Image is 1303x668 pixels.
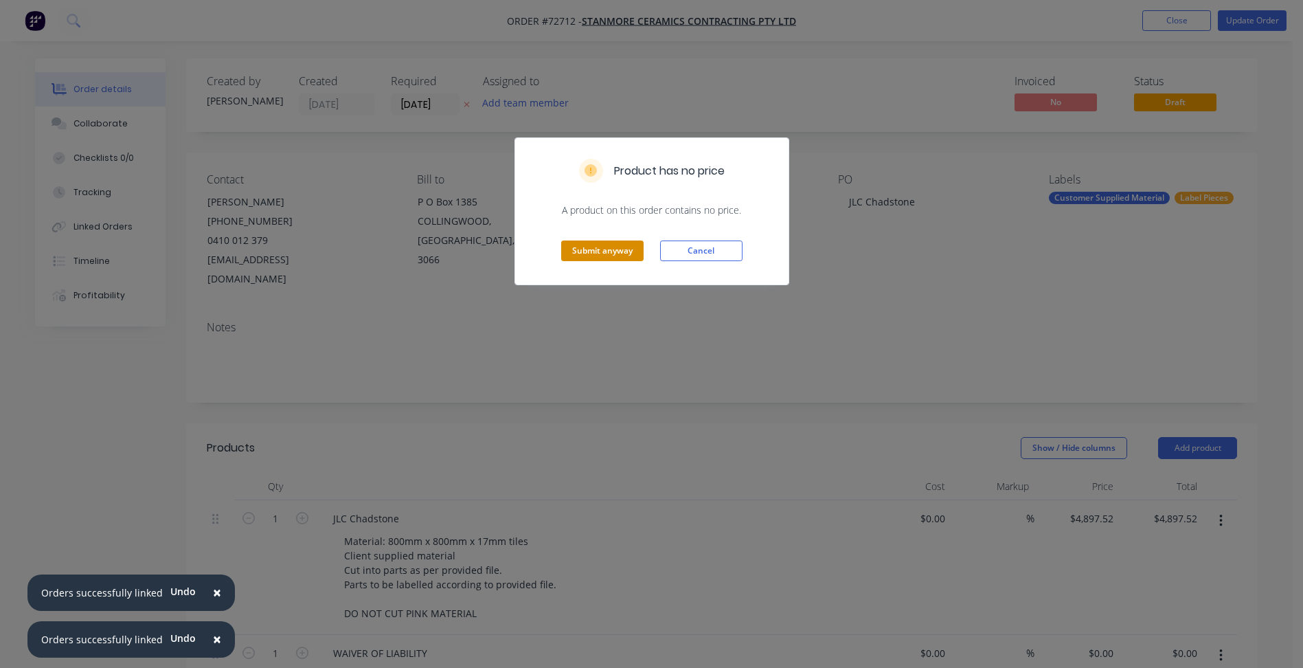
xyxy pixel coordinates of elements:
[41,632,163,647] div: Orders successfully linked
[199,623,235,656] button: Close
[614,163,725,179] h5: Product has no price
[213,630,221,649] span: ×
[163,628,203,649] button: Undo
[163,581,203,602] button: Undo
[561,241,644,261] button: Submit anyway
[213,583,221,602] span: ×
[660,241,743,261] button: Cancel
[41,586,163,600] div: Orders successfully linked
[199,577,235,610] button: Close
[532,203,772,217] span: A product on this order contains no price.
